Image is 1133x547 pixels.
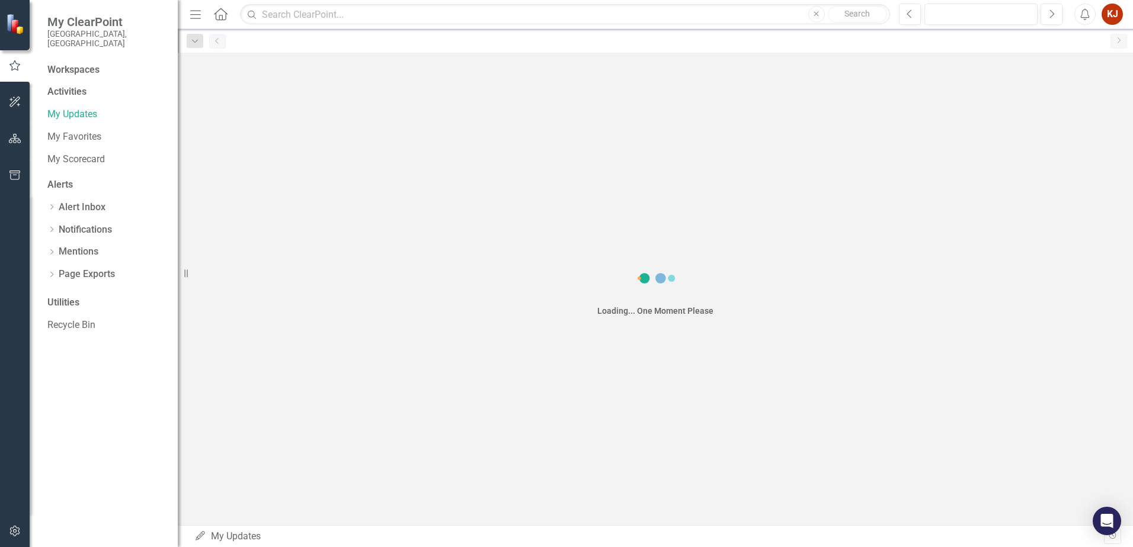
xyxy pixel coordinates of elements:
[59,223,112,237] a: Notifications
[240,4,890,25] input: Search ClearPoint...
[1093,507,1121,535] div: Open Intercom Messenger
[194,530,1104,543] div: My Updates
[1102,4,1123,25] button: KJ
[47,130,166,144] a: My Favorites
[47,85,166,99] div: Activities
[844,9,870,18] span: Search
[47,63,100,77] div: Workspaces
[47,178,166,192] div: Alerts
[597,305,713,317] div: Loading... One Moment Please
[47,108,166,121] a: My Updates
[47,296,166,310] div: Utilities
[59,201,105,214] a: Alert Inbox
[47,318,166,332] a: Recycle Bin
[47,15,166,29] span: My ClearPoint
[47,29,166,49] small: [GEOGRAPHIC_DATA], [GEOGRAPHIC_DATA]
[59,268,115,281] a: Page Exports
[6,13,27,34] img: ClearPoint Strategy
[59,245,98,259] a: Mentions
[828,6,887,22] button: Search
[47,153,166,166] a: My Scorecard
